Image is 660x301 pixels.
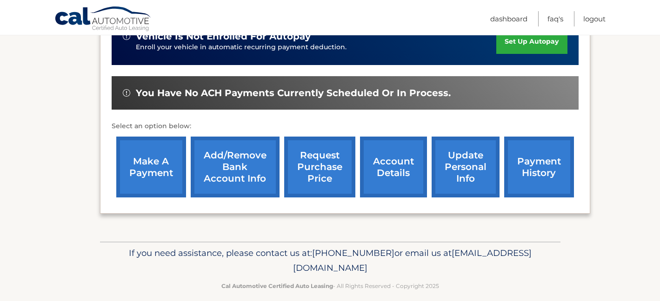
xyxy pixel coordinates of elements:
[490,11,527,26] a: Dashboard
[136,42,497,52] p: Enroll your vehicle in automatic recurring payment deduction.
[54,6,152,33] a: Cal Automotive
[123,33,130,40] img: alert-white.svg
[312,248,394,258] span: [PHONE_NUMBER]
[547,11,563,26] a: FAQ's
[496,29,567,54] a: set up autopay
[191,137,280,197] a: Add/Remove bank account info
[112,121,579,132] p: Select an option below:
[136,31,311,42] span: vehicle is not enrolled for autopay
[123,89,130,97] img: alert-white.svg
[106,281,554,291] p: - All Rights Reserved - Copyright 2025
[360,137,427,197] a: account details
[293,248,532,273] span: [EMAIL_ADDRESS][DOMAIN_NAME]
[136,87,451,99] span: You have no ACH payments currently scheduled or in process.
[504,137,574,197] a: payment history
[221,282,333,289] strong: Cal Automotive Certified Auto Leasing
[116,137,186,197] a: make a payment
[284,137,355,197] a: request purchase price
[583,11,606,26] a: Logout
[106,246,554,275] p: If you need assistance, please contact us at: or email us at
[432,137,500,197] a: update personal info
